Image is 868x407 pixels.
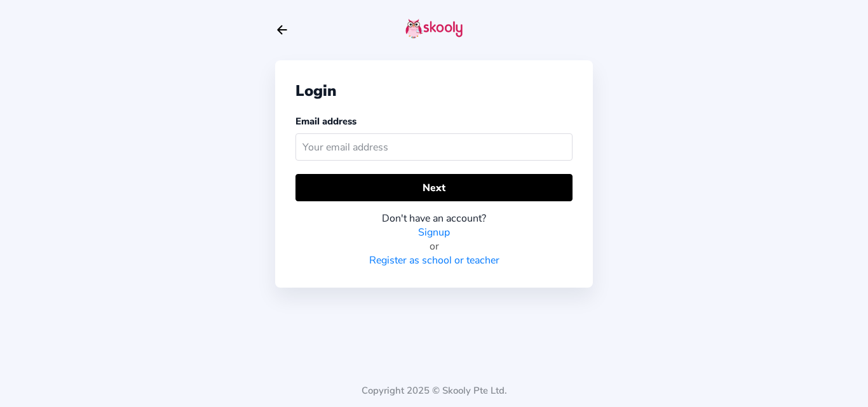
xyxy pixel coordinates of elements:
[295,81,573,101] div: Login
[369,253,499,267] a: Register as school or teacher
[418,225,450,239] a: Signup
[295,211,573,225] div: Don't have an account?
[295,239,573,253] div: or
[405,18,463,39] img: skooly-logo.png
[295,133,573,161] input: Your email address
[275,23,289,37] button: arrow back outline
[295,174,573,201] button: Next
[295,115,356,128] label: Email address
